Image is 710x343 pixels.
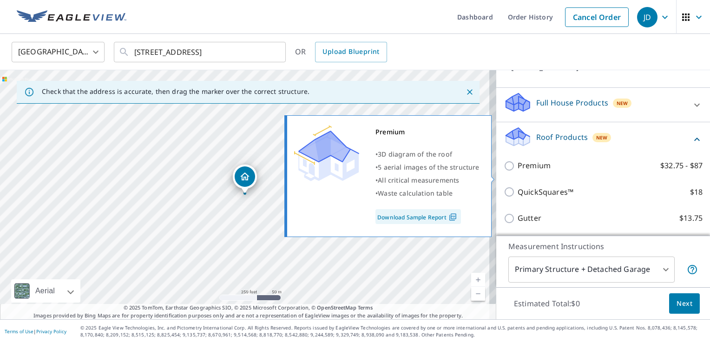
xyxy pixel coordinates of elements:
[508,241,698,252] p: Measurement Instructions
[637,7,657,27] div: JD
[42,87,309,96] p: Check that the address is accurate, then drag the marker over the correct structure.
[33,279,58,303] div: Aerial
[536,97,608,108] p: Full House Products
[5,328,33,335] a: Terms of Use
[375,148,480,161] div: •
[375,209,461,224] a: Download Sample Report
[322,46,379,58] span: Upload Blueprint
[506,293,587,314] p: Estimated Total: $0
[518,160,551,171] p: Premium
[375,187,480,200] div: •
[677,298,692,310] span: Next
[447,213,459,221] img: Pdf Icon
[617,99,628,107] span: New
[12,39,105,65] div: [GEOGRAPHIC_DATA]
[375,125,480,139] div: Premium
[660,160,703,171] p: $32.75 - $87
[518,186,573,198] p: QuickSquares™
[687,264,698,275] span: Your report will include the primary structure and a detached garage if one exists.
[124,304,373,312] span: © 2025 TomTom, Earthstar Geographics SIO, © 2025 Microsoft Corporation, ©
[315,42,387,62] a: Upload Blueprint
[134,39,267,65] input: Search by address or latitude-longitude
[464,86,476,98] button: Close
[36,328,66,335] a: Privacy Policy
[5,329,66,334] p: |
[596,134,608,141] span: New
[378,163,479,171] span: 5 aerial images of the structure
[233,165,257,193] div: Dropped pin, building 1, Residential property, 3195 Bear Poplar Rd Mount Ulla, NC 28125
[679,212,703,224] p: $13.75
[378,176,459,185] span: All critical measurements
[504,92,703,118] div: Full House ProductsNew
[471,273,485,287] a: Current Level 17, Zoom In
[294,125,359,181] img: Premium
[317,304,356,311] a: OpenStreetMap
[508,257,675,283] div: Primary Structure + Detached Garage
[295,42,387,62] div: OR
[375,174,480,187] div: •
[536,132,588,143] p: Roof Products
[378,150,452,158] span: 3D diagram of the roof
[17,10,126,24] img: EV Logo
[690,186,703,198] p: $18
[669,293,700,314] button: Next
[504,126,703,152] div: Roof ProductsNew
[375,161,480,174] div: •
[565,7,629,27] a: Cancel Order
[80,324,705,338] p: © 2025 Eagle View Technologies, Inc. and Pictometry International Corp. All Rights Reserved. Repo...
[11,279,80,303] div: Aerial
[378,189,453,198] span: Waste calculation table
[518,212,541,224] p: Gutter
[471,287,485,301] a: Current Level 17, Zoom Out
[358,304,373,311] a: Terms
